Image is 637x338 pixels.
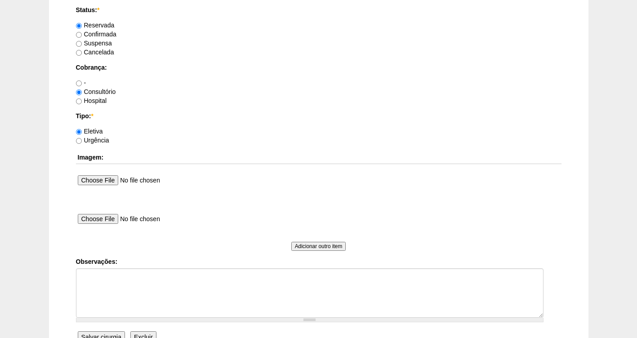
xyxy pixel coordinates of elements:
label: Observações: [76,257,561,266]
input: Adicionar outro item [291,242,346,251]
span: Este campo é obrigatório. [91,112,93,120]
input: - [76,80,82,86]
label: Consultório [76,88,116,95]
input: Cancelada [76,50,82,56]
label: Confirmada [76,31,116,38]
input: Consultório [76,89,82,95]
label: Hospital [76,97,107,104]
input: Reservada [76,23,82,29]
input: Confirmada [76,32,82,38]
input: Eletiva [76,129,82,135]
label: Tipo: [76,111,561,120]
label: Status: [76,5,561,14]
span: Este campo é obrigatório. [97,6,99,13]
input: Suspensa [76,41,82,47]
input: Urgência [76,138,82,144]
label: - [76,79,86,86]
th: Imagem: [76,151,561,164]
label: Reservada [76,22,115,29]
label: Cancelada [76,49,114,56]
label: Eletiva [76,128,103,135]
label: Suspensa [76,40,112,47]
label: Urgência [76,137,109,144]
label: Cobrança: [76,63,561,72]
input: Hospital [76,98,82,104]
